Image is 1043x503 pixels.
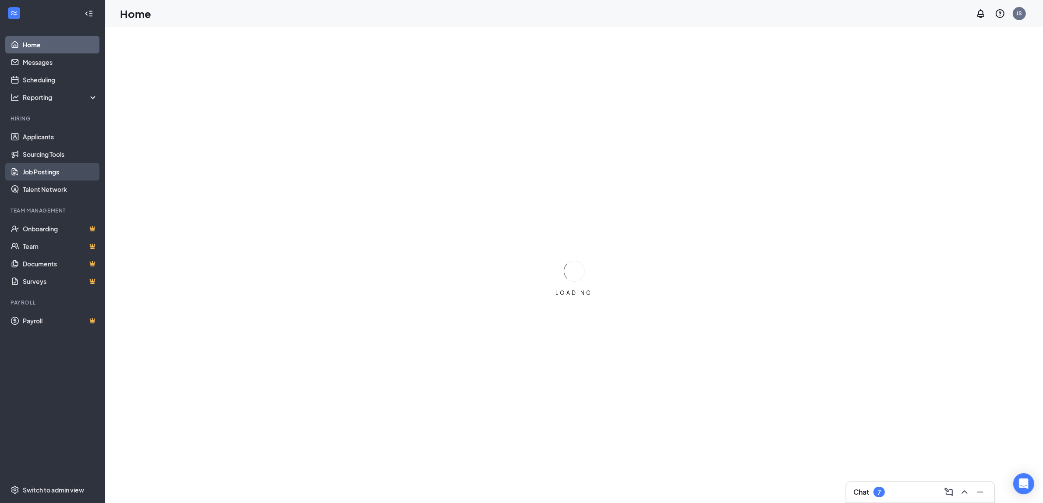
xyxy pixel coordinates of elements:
a: TeamCrown [23,237,98,255]
div: 7 [877,489,881,496]
h1: Home [120,6,151,21]
a: Scheduling [23,71,98,89]
div: Open Intercom Messenger [1013,473,1034,494]
div: LOADING [552,289,596,297]
button: ComposeMessage [942,485,956,499]
div: Reporting [23,93,98,102]
button: Minimize [973,485,987,499]
svg: Analysis [11,93,19,102]
a: Applicants [23,128,98,145]
a: OnboardingCrown [23,220,98,237]
div: Team Management [11,207,96,214]
a: DocumentsCrown [23,255,98,273]
a: Home [23,36,98,53]
a: SurveysCrown [23,273,98,290]
svg: WorkstreamLogo [10,9,18,18]
a: Talent Network [23,181,98,198]
div: Hiring [11,115,96,122]
svg: Settings [11,485,19,494]
div: Payroll [11,299,96,306]
div: Switch to admin view [23,485,84,494]
button: ChevronUp [958,485,972,499]
a: PayrollCrown [23,312,98,329]
div: JS [1017,10,1022,17]
a: Job Postings [23,163,98,181]
svg: ChevronUp [959,487,970,497]
svg: ComposeMessage [944,487,954,497]
svg: Notifications [976,8,986,19]
a: Messages [23,53,98,71]
svg: Collapse [85,9,93,18]
svg: QuestionInfo [995,8,1005,19]
h3: Chat [853,487,869,497]
svg: Minimize [975,487,986,497]
a: Sourcing Tools [23,145,98,163]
